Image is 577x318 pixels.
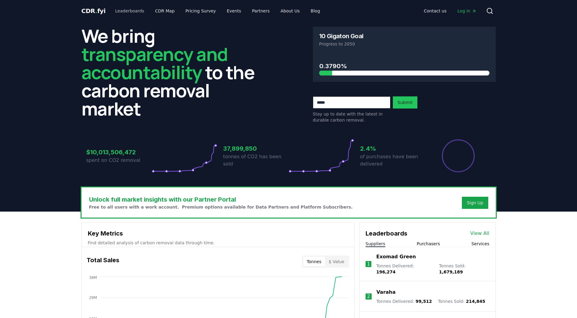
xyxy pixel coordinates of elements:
[467,200,483,206] a: Sign Up
[367,260,370,268] p: 1
[453,5,481,16] a: Log in
[150,5,179,16] a: CDR Map
[471,241,489,247] button: Services
[319,41,489,47] p: Progress to 2050
[470,230,489,237] a: View All
[88,229,348,238] h3: Key Metrics
[466,299,485,304] span: 214,845
[376,263,433,275] p: Tonnes Delivered :
[376,289,396,296] a: Varaha
[319,62,489,71] h3: 0.3790%
[417,241,440,247] button: Purchasers
[303,257,325,266] button: Tonnes
[376,253,416,260] a: Exomad Green
[319,33,363,39] h3: 10 Gigaton Goal
[181,5,221,16] a: Pricing Survey
[441,139,475,173] div: Percentage of sales delivered
[87,256,119,268] h3: Total Sales
[439,263,489,275] p: Tonnes Sold :
[306,5,325,16] a: Blog
[313,111,390,123] p: Stay up to date with the latest in durable carbon removal.
[376,298,432,304] p: Tonnes Delivered :
[222,5,246,16] a: Events
[366,241,385,247] button: Suppliers
[325,257,348,266] button: $ Value
[457,8,476,14] span: Log in
[223,153,289,168] p: tonnes of CO2 has been sold
[360,153,426,168] p: of purchases have been delivered
[81,42,228,85] span: transparency and accountability
[89,296,97,300] tspan: 29M
[110,5,149,16] a: Leaderboards
[462,197,488,209] button: Sign Up
[419,5,451,16] a: Contact us
[81,7,106,15] a: CDR.fyi
[360,144,426,153] h3: 2.4%
[89,276,97,280] tspan: 38M
[376,269,396,274] span: 196,274
[366,229,407,238] h3: Leaderboards
[89,204,353,210] p: Free to all users with a work account. Premium options available for Data Partners and Platform S...
[81,7,106,15] span: CDR fyi
[247,5,274,16] a: Partners
[276,5,304,16] a: About Us
[419,5,481,16] nav: Main
[81,27,264,118] h2: We bring to the carbon removal market
[110,5,325,16] nav: Main
[223,144,289,153] h3: 37,899,850
[367,293,370,300] p: 2
[86,157,152,164] p: spent on CO2 removal
[393,96,418,109] button: Submit
[86,148,152,157] h3: $10,013,506,472
[438,298,485,304] p: Tonnes Sold :
[95,7,97,15] span: .
[439,269,463,274] span: 1,679,189
[89,195,353,204] h3: Unlock full market insights with our Partner Portal
[88,240,348,246] p: Find detailed analysis of carbon removal data through time.
[416,299,432,304] span: 99,512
